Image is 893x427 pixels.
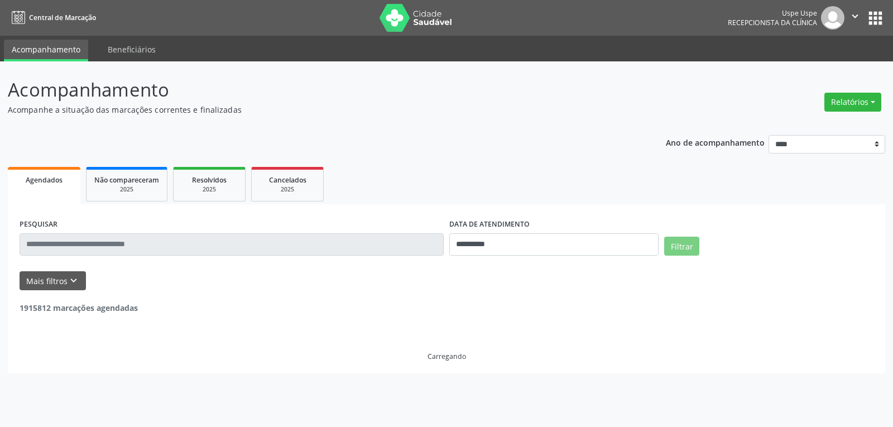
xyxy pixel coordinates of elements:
[4,40,88,61] a: Acompanhamento
[844,6,866,30] button: 
[664,237,699,256] button: Filtrar
[26,175,63,185] span: Agendados
[192,175,227,185] span: Resolvidos
[666,135,765,149] p: Ano de acompanhamento
[849,10,861,22] i: 
[824,93,881,112] button: Relatórios
[260,185,315,194] div: 2025
[728,8,817,18] div: Uspe Uspe
[8,8,96,27] a: Central de Marcação
[8,76,622,104] p: Acompanhamento
[269,175,306,185] span: Cancelados
[428,352,466,361] div: Carregando
[821,6,844,30] img: img
[29,13,96,22] span: Central de Marcação
[100,40,164,59] a: Beneficiários
[94,175,159,185] span: Não compareceram
[866,8,885,28] button: apps
[94,185,159,194] div: 2025
[181,185,237,194] div: 2025
[68,275,80,287] i: keyboard_arrow_down
[449,216,530,233] label: DATA DE ATENDIMENTO
[20,216,57,233] label: PESQUISAR
[728,18,817,27] span: Recepcionista da clínica
[20,271,86,291] button: Mais filtroskeyboard_arrow_down
[8,104,622,116] p: Acompanhe a situação das marcações correntes e finalizadas
[20,303,138,313] strong: 1915812 marcações agendadas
